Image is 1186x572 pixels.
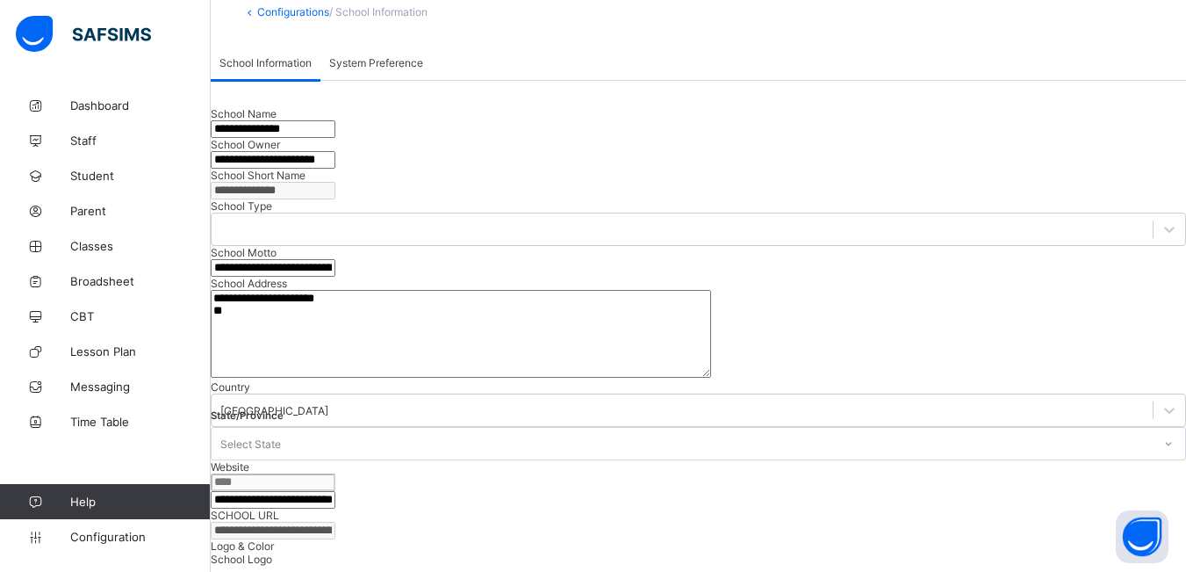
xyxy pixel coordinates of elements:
[329,56,423,69] span: System Preference
[257,5,329,18] a: Configurations
[329,5,428,18] span: / School Information
[211,199,272,213] span: School Type
[211,380,250,394] span: Country
[220,427,281,460] div: Select State
[211,509,279,522] label: SCHOOL URL
[211,138,280,151] label: School Owner
[70,204,211,218] span: Parent
[16,16,151,53] img: safsims
[211,539,274,553] span: Logo & Color
[211,553,272,566] span: School Logo
[70,530,210,544] span: Configuration
[211,277,287,290] label: School Address
[70,98,211,112] span: Dashboard
[70,309,211,323] span: CBT
[70,344,211,358] span: Lesson Plan
[211,169,305,182] label: School Short Name
[70,274,211,288] span: Broadsheet
[211,107,277,120] label: School Name
[70,415,211,429] span: Time Table
[70,380,211,394] span: Messaging
[70,495,210,509] span: Help
[211,246,277,259] label: School Motto
[211,409,284,422] span: State/Province
[70,134,211,148] span: Staff
[220,404,328,417] div: [GEOGRAPHIC_DATA]
[219,56,312,69] span: School Information
[1116,510,1168,563] button: Open asap
[211,460,249,474] label: Website
[70,239,211,253] span: Classes
[70,169,211,183] span: Student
